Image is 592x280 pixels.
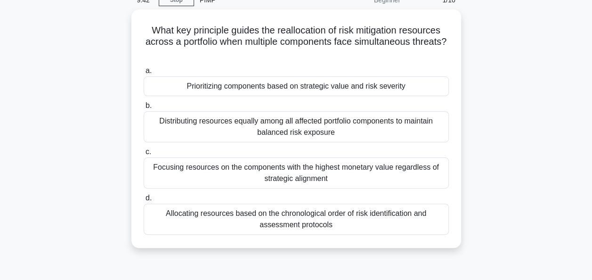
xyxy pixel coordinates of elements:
[144,76,449,96] div: Prioritizing components based on strategic value and risk severity
[146,101,152,109] span: b.
[144,111,449,142] div: Distributing resources equally among all affected portfolio components to maintain balanced risk ...
[143,25,450,59] h5: What key principle guides the reallocation of risk mitigation resources across a portfolio when m...
[146,66,152,74] span: a.
[146,194,152,202] span: d.
[144,157,449,189] div: Focusing resources on the components with the highest monetary value regardless of strategic alig...
[144,204,449,235] div: Allocating resources based on the chronological order of risk identification and assessment proto...
[146,148,151,156] span: c.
